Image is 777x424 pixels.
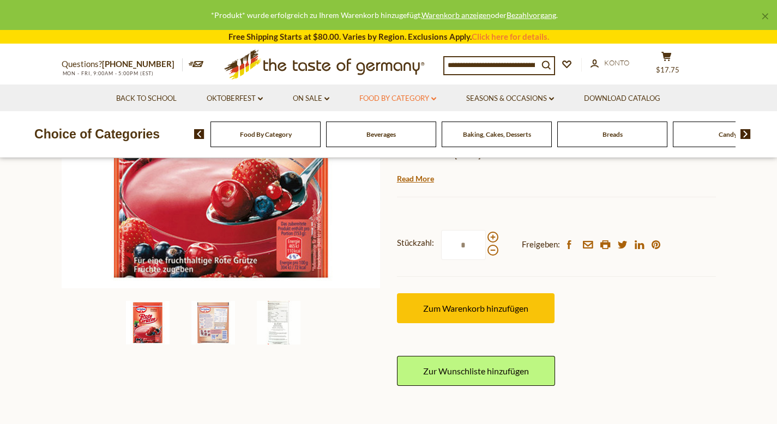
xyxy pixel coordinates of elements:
a: Download Catalog [584,93,660,105]
input: Stückzahl: [441,230,486,260]
a: Oktoberfest [207,93,263,105]
button: Zum Warenkorb hinzufügen [397,293,555,323]
img: next arrow [740,129,751,139]
img: Dr. Oetker "Rote Grütze" Raspberry Red Fruit Jelly Dessert, 1.4 oz, 3-pack - SALE [257,301,300,344]
img: Dr. Oetker "Rote Grütze" Raspberry Red Fruit Jelly Dessert, 1.4 oz, 3-pack - SALE [191,301,235,344]
a: Food By Category [240,130,292,138]
a: Konto [591,57,629,69]
span: Zum Warenkorb hinzufügen [423,303,528,313]
a: Candy [719,130,737,138]
a: Zur Wunschliste hinzufügen [397,356,555,386]
a: Bezahlvorgang [507,10,556,20]
a: On Sale [293,93,329,105]
span: Freigeben: [522,238,560,251]
a: Back to School [116,93,177,105]
a: [PHONE_NUMBER] [102,59,174,69]
button: $17.75 [650,51,683,78]
a: Seasons & Occasions [466,93,554,105]
span: Konto [604,58,629,67]
p: Questions? [62,57,183,71]
a: Food By Category [359,93,436,105]
a: Read More [397,173,434,184]
a: Baking, Cakes, Desserts [463,130,531,138]
span: $17.75 [656,65,679,74]
a: Click here for details. [472,32,549,41]
a: Breads [603,130,623,138]
span: BEST BY DATE: [DATE] [397,150,481,160]
strong: Stückzahl: [397,236,434,250]
a: × [762,13,768,20]
a: Beverages [366,130,396,138]
span: MON - FRI, 9:00AM - 5:00PM (EST) [62,70,154,76]
div: *Produkt* wurde erfolgreich zu Ihrem Warenkorb hinzugefügt. oder . [9,9,760,21]
a: Warenkorb anzeigen [421,10,491,20]
img: previous arrow [194,129,204,139]
img: Dr. Oetker "Rote Grütze" Raspberry Red Fruit Jelly Dessert, 1.4 oz, 3-pack - SALE [126,301,170,344]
